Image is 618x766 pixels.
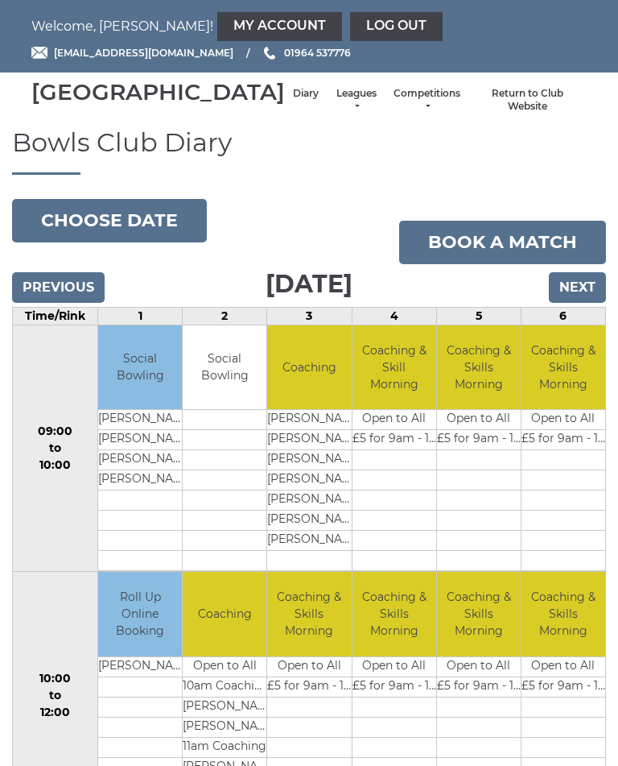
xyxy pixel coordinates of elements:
button: Choose date [12,199,207,242]
td: Open to All [352,410,436,430]
td: Social Bowling [183,325,266,410]
a: Email [EMAIL_ADDRESS][DOMAIN_NAME] [31,45,233,60]
td: [PERSON_NAME] [98,656,182,677]
td: [PERSON_NAME] [98,430,182,450]
td: Coaching [183,572,266,656]
td: 3 [267,307,352,325]
td: Open to All [521,656,605,677]
td: 5 [436,307,521,325]
td: 09:00 to 10:00 [13,325,98,572]
td: 10am Coaching [183,677,266,697]
nav: Welcome, [PERSON_NAME]! [31,12,587,41]
td: 2 [183,307,267,325]
td: Open to All [183,656,266,677]
a: Competitions [393,87,460,114]
h1: Bowls Club Diary [12,128,606,175]
span: 01964 537776 [284,47,351,59]
td: Coaching & Skills Morning [437,325,521,410]
td: [PERSON_NAME] [267,430,351,450]
td: [PERSON_NAME] [98,410,182,430]
td: Coaching & Skills Morning [437,572,521,656]
td: 1 [98,307,183,325]
img: Phone us [264,47,275,60]
td: Open to All [267,656,351,677]
td: Roll Up Online Booking [98,572,182,656]
td: [PERSON_NAME] [267,410,351,430]
a: Phone us 01964 537776 [262,45,351,60]
img: Email [31,47,47,59]
td: Coaching & Skills Morning [521,572,605,656]
td: [PERSON_NAME] [183,717,266,737]
td: Coaching & Skill Morning [352,325,436,410]
td: Open to All [521,410,605,430]
td: Time/Rink [13,307,98,325]
input: Next [549,272,606,303]
a: Leagues [335,87,377,114]
td: [PERSON_NAME] [98,470,182,491]
td: 4 [352,307,436,325]
td: 11am Coaching [183,737,266,757]
td: £5 for 9am - 12pm [267,677,351,697]
td: £5 for 9am - 12pm [352,677,436,697]
td: Coaching & Skills Morning [521,325,605,410]
td: [PERSON_NAME] [267,511,351,531]
td: [PERSON_NAME] [267,531,351,551]
td: Open to All [437,410,521,430]
td: £5 for 9am - 12pm [437,677,521,697]
td: £5 for 9am - 12pm [437,430,521,450]
td: £5 for 9am - 12pm [521,430,605,450]
td: Open to All [352,656,436,677]
div: [GEOGRAPHIC_DATA] [31,80,285,105]
td: Social Bowling [98,325,182,410]
a: Return to Club Website [476,87,579,114]
td: [PERSON_NAME] [98,450,182,470]
a: Log out [350,12,443,41]
td: [PERSON_NAME] [267,470,351,491]
td: 6 [521,307,605,325]
a: Book a match [399,221,606,264]
td: Coaching & Skills Morning [267,572,351,656]
td: Coaching & Skills Morning [352,572,436,656]
td: [PERSON_NAME] [267,491,351,511]
td: Open to All [437,656,521,677]
a: Diary [293,87,319,101]
td: [PERSON_NAME] [183,697,266,717]
td: Coaching [267,325,351,410]
td: £5 for 9am - 12pm [352,430,436,450]
input: Previous [12,272,105,303]
td: £5 for 9am - 12pm [521,677,605,697]
a: My Account [217,12,342,41]
span: [EMAIL_ADDRESS][DOMAIN_NAME] [54,47,233,59]
td: [PERSON_NAME] [267,450,351,470]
